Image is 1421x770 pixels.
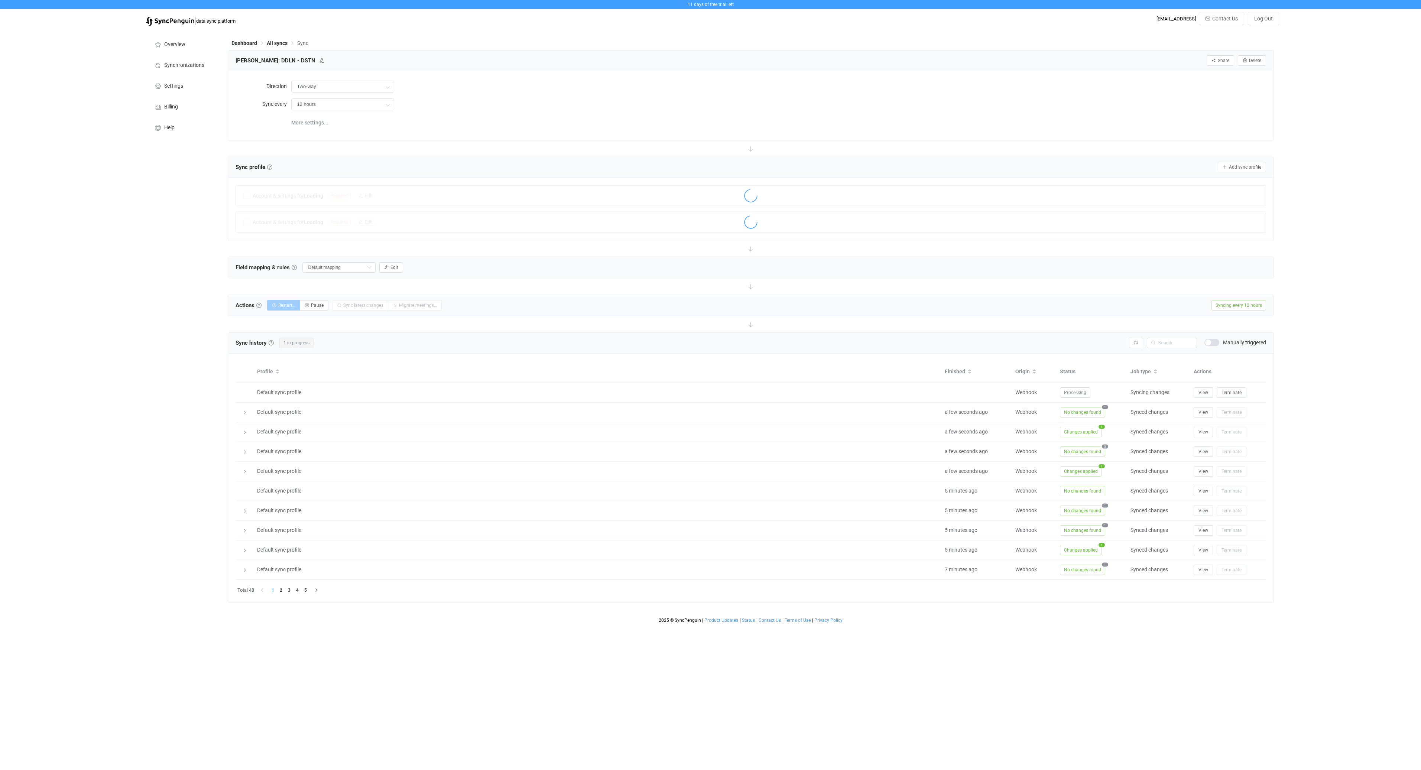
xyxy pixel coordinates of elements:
span: 2025 © SyncPenguin [659,618,701,623]
a: |data sync platform [146,16,236,26]
span: Add sync profile [1229,165,1261,170]
a: Contact Us [758,618,781,623]
span: Overview [164,42,185,48]
a: Billing [146,96,220,117]
span: | [702,618,703,623]
span: Privacy Policy [814,618,843,623]
span: Billing [164,104,178,110]
button: Migrate meetings… [388,300,442,311]
span: | [756,618,757,623]
span: Dashboard [231,40,257,46]
button: Edit [379,262,403,273]
span: Sync latest changes [343,303,383,308]
span: Settings [164,83,183,89]
span: Sync [297,40,308,46]
span: Contact Us [759,618,781,623]
button: Pause [300,300,328,311]
span: Syncing every 12 hours [1211,300,1266,311]
span: Contact Us [1212,16,1238,22]
span: data sync platform [196,18,236,24]
span: | [812,618,813,623]
span: Pause [311,303,324,308]
a: Help [146,117,220,137]
button: Restart… [267,300,300,311]
span: Field mapping & rules [236,262,297,273]
span: Restart… [278,303,295,308]
span: | [740,618,741,623]
span: Status [742,618,755,623]
span: Product Updates [704,618,738,623]
span: Actions [236,300,262,311]
img: syncpenguin.svg [146,17,194,26]
button: Log Out [1248,12,1279,25]
span: Terms of Use [785,618,811,623]
span: 11 days of free trial left [688,2,734,7]
a: Status [742,618,755,623]
button: Contact Us [1199,12,1244,25]
span: Sync profile [236,162,272,173]
div: Breadcrumb [231,40,308,46]
a: Terms of Use [784,618,811,623]
a: Overview [146,33,220,54]
a: Privacy Policy [814,618,843,623]
div: [EMAIL_ADDRESS] [1156,16,1196,22]
button: Add sync profile [1218,162,1266,172]
span: Help [164,125,175,131]
a: Product Updates [704,618,739,623]
button: Sync latest changes [332,300,388,311]
a: Synchronizations [146,54,220,75]
span: Edit [390,265,398,270]
span: Synchronizations [164,62,204,68]
span: All syncs [267,40,288,46]
span: | [194,16,196,26]
input: Select [302,262,376,273]
span: | [782,618,784,623]
span: Migrate meetings… [399,303,437,308]
span: Log Out [1254,16,1273,22]
a: Settings [146,75,220,96]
